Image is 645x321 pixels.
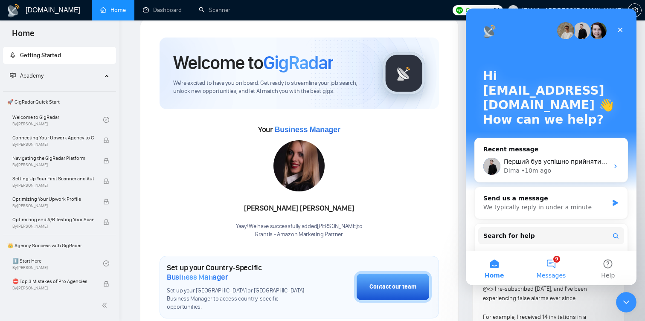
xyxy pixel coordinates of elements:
[135,264,149,270] span: Help
[103,158,109,164] span: lock
[263,51,333,74] span: GigRadar
[199,6,230,14] a: searchScanner
[4,93,115,110] span: 🚀 GigRadar Quick Start
[12,183,94,188] span: By [PERSON_NAME]
[19,264,38,270] span: Home
[383,52,425,95] img: gigradar-logo.png
[10,52,16,58] span: rocket
[167,287,311,311] span: Set up your [GEOGRAPHIC_DATA] or [GEOGRAPHIC_DATA] Business Manager to access country-specific op...
[12,162,94,168] span: By [PERSON_NAME]
[12,142,94,147] span: By [PERSON_NAME]
[10,72,44,79] span: Academy
[103,178,109,184] span: lock
[114,243,171,277] button: Help
[9,178,162,211] div: Send us a messageWe typically reply in under a minute
[628,7,642,14] a: setting
[167,263,311,282] h1: Set up your Country-Specific
[12,154,94,162] span: Navigating the GigRadar Platform
[100,6,126,14] a: homeHome
[12,224,94,229] span: By [PERSON_NAME]
[628,3,642,17] button: setting
[12,254,103,273] a: 1️⃣ Start HereBy[PERSON_NAME]
[12,203,94,208] span: By [PERSON_NAME]
[236,201,363,216] div: [PERSON_NAME] [PERSON_NAME]
[12,215,94,224] span: Optimizing and A/B Testing Your Scanner for Better Results
[167,272,228,282] span: Business Manager
[17,223,69,232] span: Search for help
[5,27,41,45] span: Home
[143,6,182,14] a: dashboardDashboard
[456,7,463,14] img: upwork-logo.png
[466,9,636,285] iframe: Intercom live chat
[493,6,500,15] span: 64
[147,14,162,29] div: Close
[38,150,411,156] span: Перший був успішно прийнятий ✅ Ось імейл для другого: [EMAIL_ADDRESS][DOMAIN_NAME] Інструкція так...
[510,7,516,13] span: user
[17,194,142,203] div: We typically reply in under a minute
[354,271,432,303] button: Contact our team
[273,140,325,191] img: 1687098702249-120.jpg
[103,199,109,205] span: lock
[12,195,94,203] span: Optimizing Your Upwork Profile
[12,110,103,129] a: Welcome to GigRadarBy[PERSON_NAME]
[12,219,158,236] button: Search for help
[20,72,44,79] span: Academy
[274,125,340,134] span: Business Manager
[173,79,369,95] span: We're excited to have you on board. Get ready to streamline your job search, unlock new opportuni...
[236,231,363,239] p: Grantis - Amazon Marketing Partner .
[55,158,85,167] div: • 10m ago
[12,133,94,142] span: Connecting Your Upwork Agency to GigRadar
[103,260,109,266] span: check-circle
[7,4,20,17] img: logo
[465,6,491,15] span: Connects:
[258,125,340,134] span: Your
[10,72,16,78] span: fund-projection-screen
[3,47,116,64] li: Getting Started
[103,281,109,287] span: lock
[71,264,100,270] span: Messages
[4,237,115,254] span: 👑 Agency Success with GigRadar
[369,282,416,292] div: Contact our team
[102,301,110,309] span: double-left
[17,185,142,194] div: Send us a message
[173,51,333,74] h1: Welcome to
[103,137,109,143] span: lock
[57,243,113,277] button: Messages
[12,277,94,286] span: ⛔ Top 3 Mistakes of Pro Agencies
[103,219,109,225] span: lock
[103,117,109,123] span: check-circle
[38,158,54,167] div: Dima
[12,174,94,183] span: Setting Up Your First Scanner and Auto-Bidder
[20,52,61,59] span: Getting Started
[616,292,636,312] iframe: To enrich screen reader interactions, please activate Accessibility in Grammarly extension settings
[12,286,94,291] span: By [PERSON_NAME]
[236,223,363,239] div: Yaay! We have successfully added [PERSON_NAME] to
